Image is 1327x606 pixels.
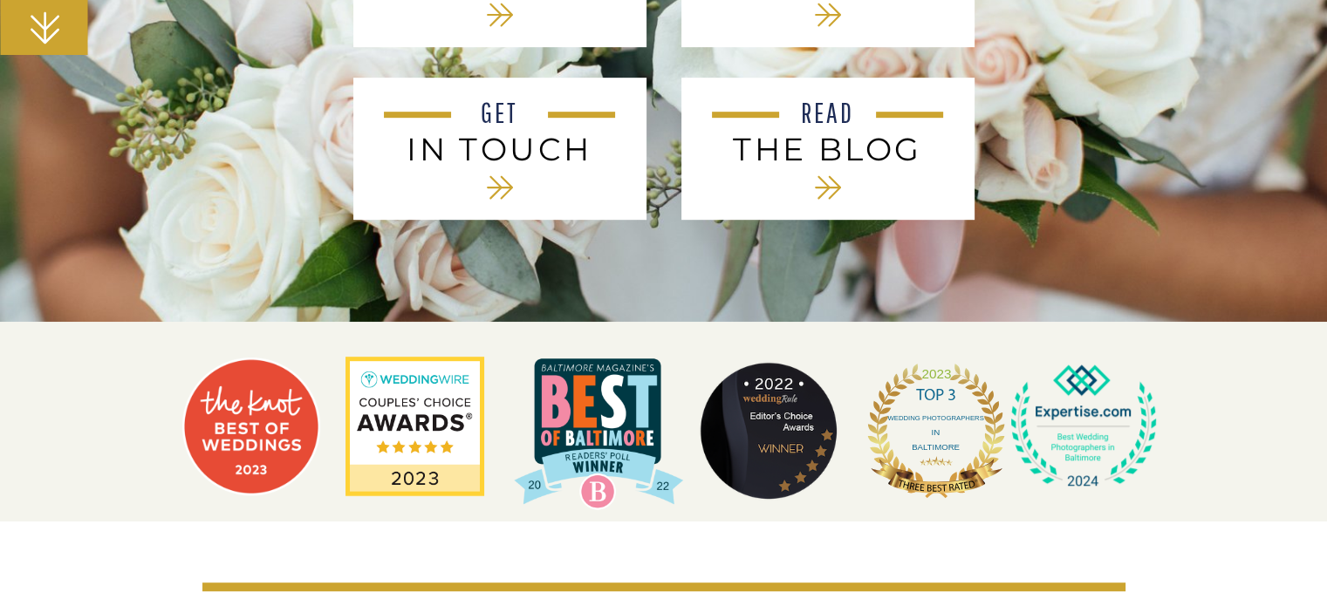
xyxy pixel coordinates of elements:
a: GET [461,99,539,131]
a: IN TOUCH [382,131,618,167]
a: READ [789,99,867,131]
a: THE BLOG [710,131,946,167]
